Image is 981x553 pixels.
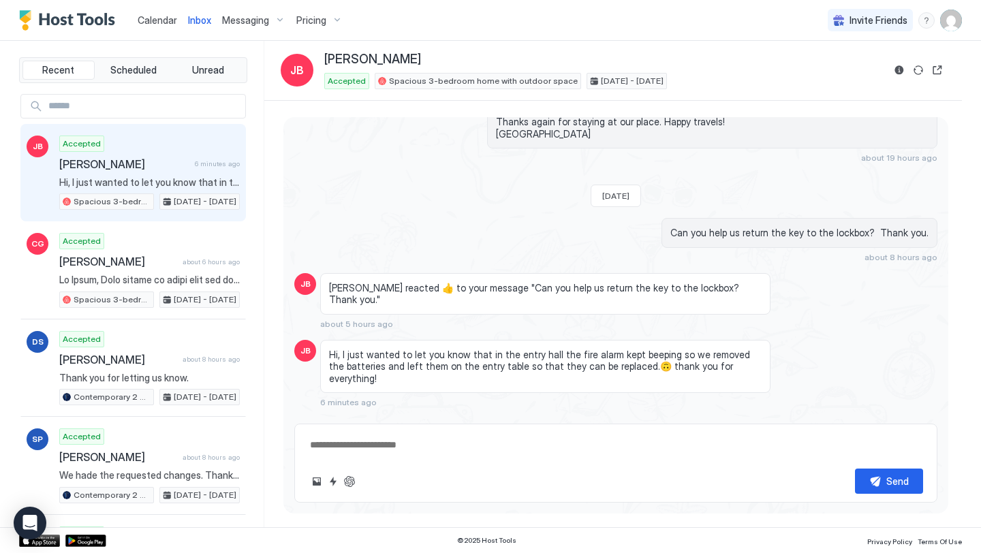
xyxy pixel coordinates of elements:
span: JB [300,278,311,290]
span: [DATE] - [DATE] [174,294,236,306]
span: CG [31,238,44,250]
span: [PERSON_NAME] [59,157,189,171]
a: Privacy Policy [867,533,912,548]
span: JB [33,140,43,153]
input: Input Field [43,95,245,118]
span: about 19 hours ago [861,153,937,163]
span: [DATE] [602,191,629,201]
span: [DATE] - [DATE] [174,195,236,208]
span: Hi, I just wanted to let you know that in the entry hall the fire alarm kept beeping so we remove... [329,349,762,385]
span: Messaging [222,14,269,27]
span: Spacious 3-bedroom home with outdoor space [74,195,151,208]
span: [PERSON_NAME] [324,52,421,67]
span: JB [290,62,304,78]
span: [DATE] - [DATE] [174,391,236,403]
span: [PERSON_NAME] reacted 👍 to your message "Can you help us return the key to the lockbox? Thank you." [329,282,762,306]
span: Thank you for letting us know. [59,372,240,384]
div: Send [886,474,909,488]
span: Inbox [188,14,211,26]
span: Accepted [328,75,366,87]
span: Unread [192,64,224,76]
span: Pricing [296,14,326,27]
a: Google Play Store [65,535,106,547]
a: Calendar [138,13,177,27]
span: [DATE] - [DATE] [601,75,664,87]
span: Accepted [63,430,101,443]
span: Calendar [138,14,177,26]
button: Upload image [309,473,325,490]
a: App Store [19,535,60,547]
span: Hi, I just wanted to let you know that in the entry hall the fire alarm kept beeping so we remove... [59,176,240,189]
span: Accepted [63,333,101,345]
span: about 6 hours ago [183,257,240,266]
span: 6 minutes ago [320,397,377,407]
span: SP [32,433,43,445]
span: Contemporary 2 Bedroom Close to Downtown, Dining [74,489,151,501]
span: Contemporary 2 Bedroom Close to Downtown, Dining [74,391,151,403]
a: Host Tools Logo [19,10,121,31]
span: Accepted [63,235,101,247]
button: Reservation information [891,62,907,78]
a: Inbox [188,13,211,27]
span: Accepted [63,138,101,150]
span: about 8 hours ago [865,252,937,262]
span: JB [300,345,311,357]
span: 6 minutes ago [195,159,240,168]
button: Send [855,469,923,494]
span: [DATE] - [DATE] [174,489,236,501]
span: [PERSON_NAME] [59,255,177,268]
span: Terms Of Use [918,537,962,546]
span: about 5 hours ago [320,319,393,329]
span: We hade the requested changes. Thank you. [59,469,240,481]
span: Lo Ipsum, Dolo sitame co adipi elit sed doei tem inci utla etdoloremag aliqu enim admi. Ven qui n... [59,274,240,286]
div: Open Intercom Messenger [14,507,46,539]
span: Scheduled [110,64,157,76]
button: Open reservation [929,62,946,78]
span: © 2025 Host Tools [457,536,516,545]
span: [PERSON_NAME] [59,353,177,366]
button: Unread [172,61,244,80]
span: about 8 hours ago [183,355,240,364]
a: Terms Of Use [918,533,962,548]
span: [PERSON_NAME] [59,450,177,464]
button: ChatGPT Auto Reply [341,473,358,490]
button: Sync reservation [910,62,926,78]
button: Recent [22,61,95,80]
span: Recent [42,64,74,76]
span: DS [32,336,44,348]
div: menu [918,12,935,29]
span: Invite Friends [850,14,907,27]
span: Privacy Policy [867,537,912,546]
span: Spacious 3-bedroom home with outdoor space [74,294,151,306]
span: Spacious 3-bedroom home with outdoor space [389,75,578,87]
div: tab-group [19,57,247,83]
button: Scheduled [97,61,170,80]
span: Can you help us return the key to the lockbox? Thank you. [670,227,929,239]
div: User profile [940,10,962,31]
button: Quick reply [325,473,341,490]
span: about 8 hours ago [183,453,240,462]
